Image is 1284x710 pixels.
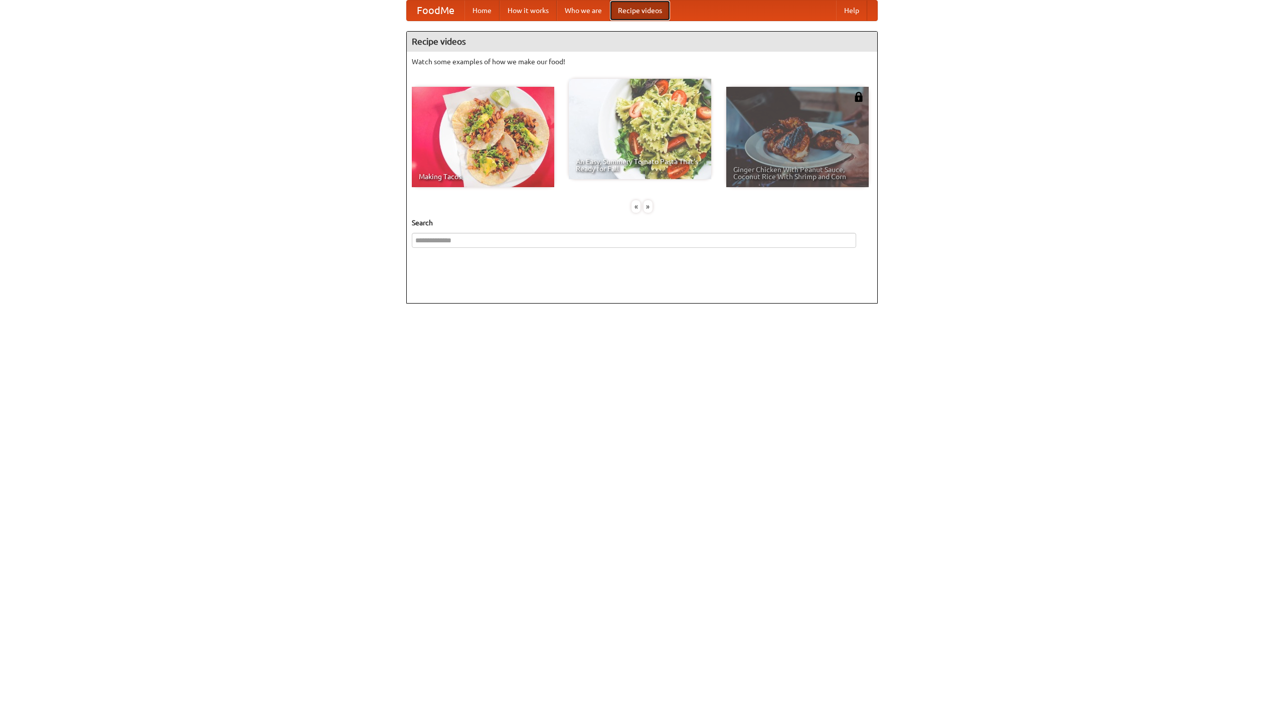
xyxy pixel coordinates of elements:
span: An Easy, Summery Tomato Pasta That's Ready for Fall [576,158,704,172]
span: Making Tacos [419,173,547,180]
a: Home [464,1,500,21]
div: « [631,200,640,213]
h4: Recipe videos [407,32,877,52]
a: Recipe videos [610,1,670,21]
a: Who we are [557,1,610,21]
a: How it works [500,1,557,21]
p: Watch some examples of how we make our food! [412,57,872,67]
div: » [644,200,653,213]
h5: Search [412,218,872,228]
img: 483408.png [854,92,864,102]
a: FoodMe [407,1,464,21]
a: Help [836,1,867,21]
a: An Easy, Summery Tomato Pasta That's Ready for Fall [569,79,711,179]
a: Making Tacos [412,87,554,187]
